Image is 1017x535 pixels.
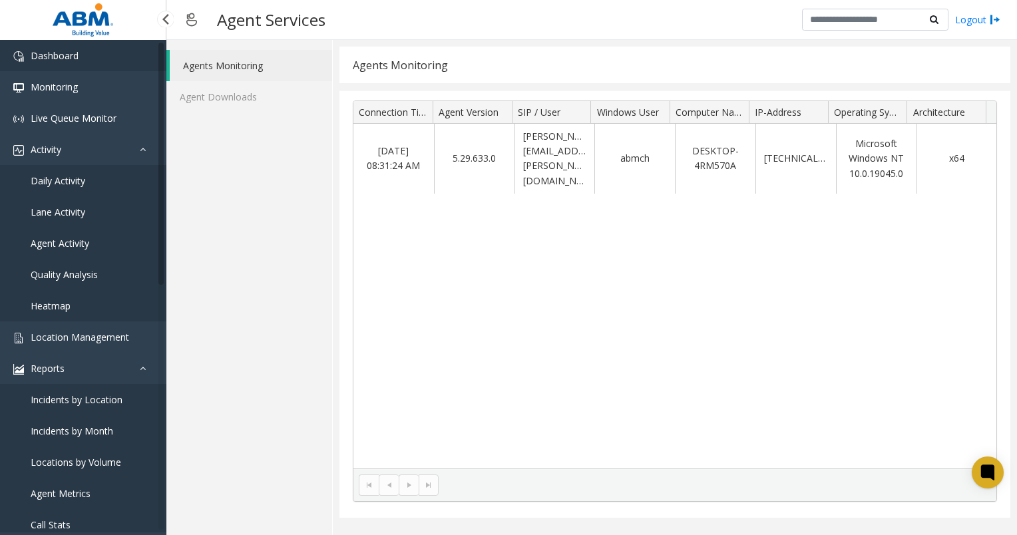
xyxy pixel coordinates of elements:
h3: Agent Services [210,3,332,36]
span: Daily Activity [31,174,85,187]
img: 'icon' [13,145,24,156]
img: 'icon' [13,114,24,124]
span: Reports [31,362,65,375]
img: 'icon' [13,83,24,93]
td: DESKTOP-4RM570A [675,124,755,194]
span: Locations by Volume [31,456,121,468]
div: Data table [353,101,996,468]
a: Logout [955,13,1000,27]
div: Agents Monitoring [353,57,448,74]
span: Architecture [913,106,965,118]
span: IP-Address [755,106,801,118]
span: Activity [31,143,61,156]
td: [PERSON_NAME][EMAIL_ADDRESS][PERSON_NAME][DOMAIN_NAME] [514,124,595,194]
span: Incidents by Location [31,393,122,406]
img: pageIcon [180,3,204,36]
span: Dashboard [31,49,79,62]
a: Agent Downloads [166,81,332,112]
span: Monitoring [31,81,78,93]
span: Call Stats [31,518,71,531]
td: [TECHNICAL_ID] [755,124,836,194]
span: Location Management [31,331,129,343]
span: Computer Name [676,106,748,118]
span: Agent Version [439,106,499,118]
span: Connection Time [359,106,433,118]
img: 'icon' [13,51,24,62]
td: abmch [594,124,675,194]
td: 5.29.633.0 [434,124,514,194]
img: logout [990,13,1000,27]
span: Agent Metrics [31,487,91,500]
span: Heatmap [31,299,71,312]
td: x64 [916,124,996,194]
span: Incidents by Month [31,425,113,437]
span: Lane Activity [31,206,85,218]
td: [DATE] 08:31:24 AM [353,124,434,194]
a: Agents Monitoring [170,50,332,81]
img: 'icon' [13,364,24,375]
span: Agent Activity [31,237,89,250]
span: Quality Analysis [31,268,98,281]
span: Live Queue Monitor [31,112,116,124]
span: SIP / User [518,106,560,118]
span: Windows User [597,106,659,118]
span: Operating System [834,106,911,118]
img: 'icon' [13,333,24,343]
td: Microsoft Windows NT 10.0.19045.0 [836,124,916,194]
